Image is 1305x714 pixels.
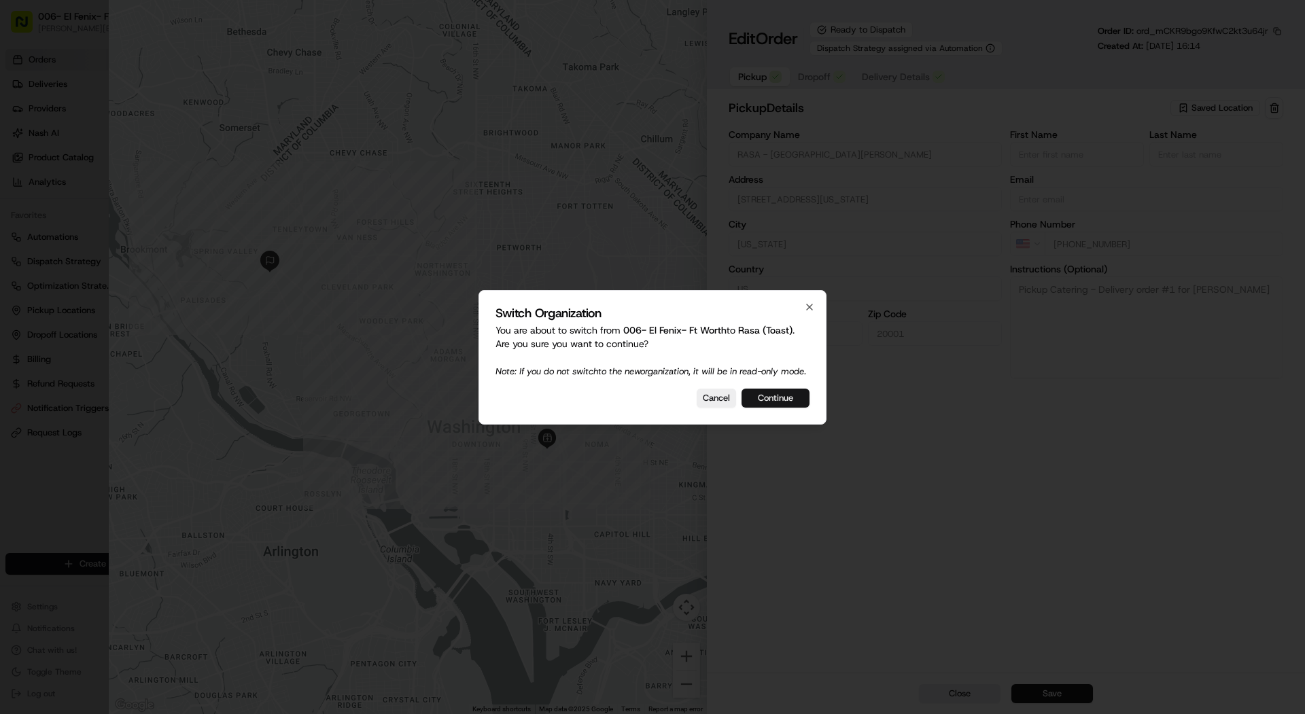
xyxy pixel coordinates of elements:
[697,389,736,408] button: Cancel
[495,307,810,319] h2: Switch Organization
[46,143,172,154] div: We're available if you need us!
[495,365,806,377] span: Note: If you do not switch to the new organization, it will be in read-only mode.
[738,324,793,336] span: Rasa (Toast)
[46,129,223,143] div: Start new chat
[14,198,24,209] div: 📗
[35,87,224,101] input: Clear
[27,196,104,210] span: Knowledge Base
[135,230,164,240] span: Pylon
[14,54,247,75] p: Welcome 👋
[14,13,41,40] img: Nash
[231,133,247,149] button: Start new chat
[128,196,218,210] span: API Documentation
[115,198,126,209] div: 💻
[8,191,109,215] a: 📗Knowledge Base
[495,323,810,378] p: You are about to switch from to . Are you sure you want to continue?
[96,229,164,240] a: Powered byPylon
[109,191,224,215] a: 💻API Documentation
[742,389,810,408] button: Continue
[623,324,727,336] span: 006- El Fenix- Ft Worth
[14,129,38,154] img: 1736555255976-a54dd68f-1ca7-489b-9aae-adbdc363a1c4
